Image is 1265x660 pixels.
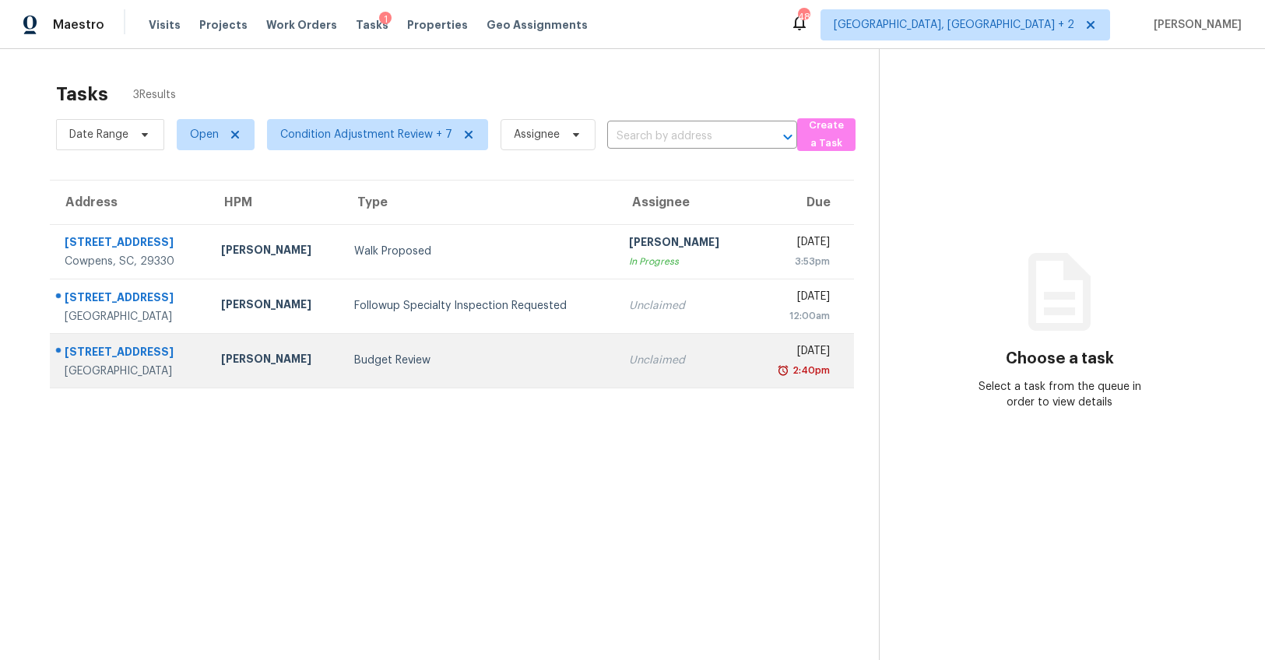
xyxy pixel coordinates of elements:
span: Geo Assignments [487,17,588,33]
h2: Tasks [56,86,108,102]
div: [PERSON_NAME] [629,234,737,254]
span: Open [190,127,219,142]
div: 3:53pm [763,254,830,269]
div: Select a task from the queue in order to view details [970,379,1151,410]
div: 1 [379,12,392,27]
div: [DATE] [763,234,830,254]
span: Date Range [69,127,128,142]
span: Projects [199,17,248,33]
span: Visits [149,17,181,33]
span: Maestro [53,17,104,33]
div: 48 [798,9,809,25]
span: Create a Task [805,117,848,153]
div: [PERSON_NAME] [221,351,329,370]
span: [GEOGRAPHIC_DATA], [GEOGRAPHIC_DATA] + 2 [834,17,1074,33]
div: In Progress [629,254,737,269]
img: Overdue Alarm Icon [777,363,789,378]
div: [DATE] [763,343,830,363]
div: 12:00am [763,308,830,324]
div: Followup Specialty Inspection Requested [354,298,604,314]
div: [GEOGRAPHIC_DATA] [65,309,196,325]
div: [STREET_ADDRESS] [65,290,196,309]
div: [PERSON_NAME] [221,242,329,262]
th: Type [342,181,617,224]
span: Work Orders [266,17,337,33]
th: Address [50,181,209,224]
th: Assignee [617,181,750,224]
button: Create a Task [797,118,856,151]
div: [DATE] [763,289,830,308]
span: Condition Adjustment Review + 7 [280,127,452,142]
button: Open [777,126,799,148]
div: [STREET_ADDRESS] [65,234,196,254]
h3: Choose a task [1006,351,1114,367]
div: Unclaimed [629,298,737,314]
span: [PERSON_NAME] [1147,17,1242,33]
input: Search by address [607,125,754,149]
th: Due [750,181,854,224]
span: 3 Results [133,87,176,103]
span: Properties [407,17,468,33]
div: Cowpens, SC, 29330 [65,254,196,269]
th: HPM [209,181,342,224]
div: 2:40pm [789,363,830,378]
div: Budget Review [354,353,604,368]
div: [PERSON_NAME] [221,297,329,316]
span: Assignee [514,127,560,142]
div: Unclaimed [629,353,737,368]
div: [GEOGRAPHIC_DATA] [65,363,196,379]
div: Walk Proposed [354,244,604,259]
span: Tasks [356,19,388,30]
div: [STREET_ADDRESS] [65,344,196,363]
